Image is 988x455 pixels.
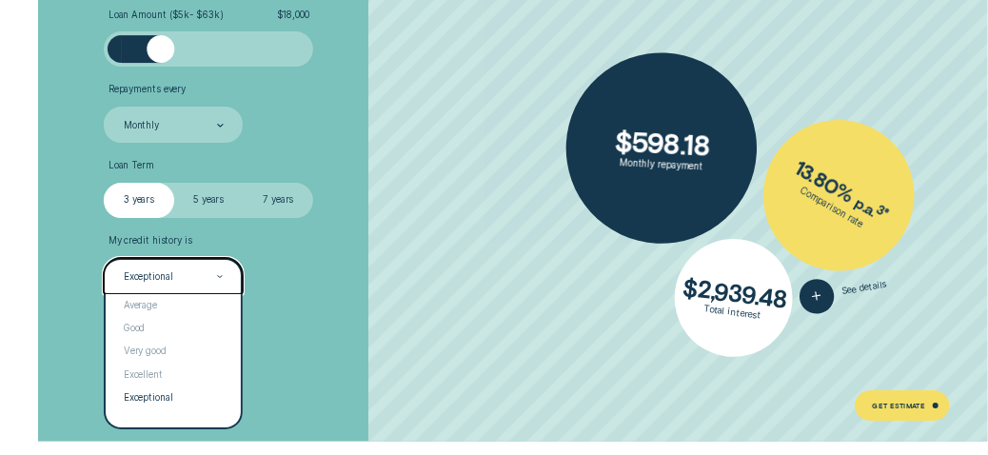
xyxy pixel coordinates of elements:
[244,183,313,218] label: 7 years
[109,160,154,171] span: Loan Term
[106,317,241,340] div: Good
[106,364,241,386] div: Excellent
[106,294,241,317] div: Average
[104,183,173,218] label: 3 years
[109,235,192,247] span: My credit history is
[109,10,224,21] span: Loan Amount ( $5k - $63k )
[106,340,241,363] div: Very good
[124,120,159,131] div: Monthly
[840,279,887,298] span: See details
[106,386,241,409] div: Exceptional
[109,84,186,95] span: Repayments every
[174,183,244,218] label: 5 years
[855,390,949,422] a: Get Estimate
[124,270,173,282] div: Exceptional
[797,267,889,316] button: See details
[277,10,308,21] span: $ 18,000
